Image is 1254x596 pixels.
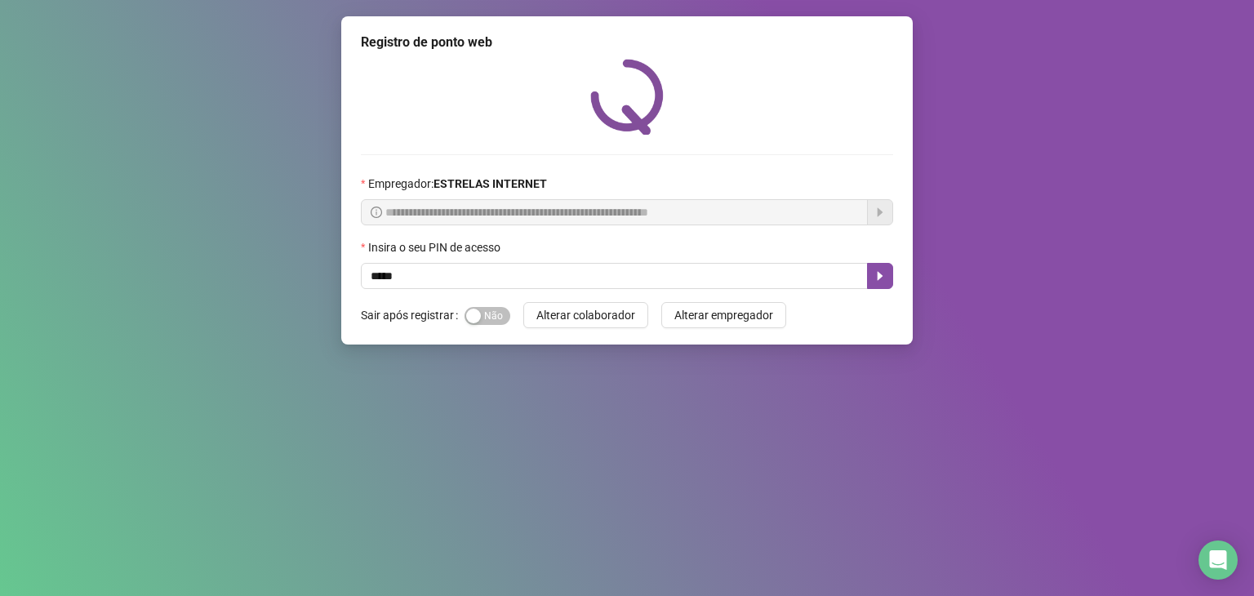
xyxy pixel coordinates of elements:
button: Alterar empregador [661,302,786,328]
span: Empregador : [368,175,547,193]
label: Sair após registrar [361,302,465,328]
strong: ESTRELAS INTERNET [434,177,547,190]
div: Open Intercom Messenger [1198,540,1238,580]
span: Alterar colaborador [536,306,635,324]
button: Alterar colaborador [523,302,648,328]
span: caret-right [874,269,887,282]
span: info-circle [371,207,382,218]
img: QRPoint [590,59,664,135]
div: Registro de ponto web [361,33,893,52]
span: Alterar empregador [674,306,773,324]
label: Insira o seu PIN de acesso [361,238,511,256]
